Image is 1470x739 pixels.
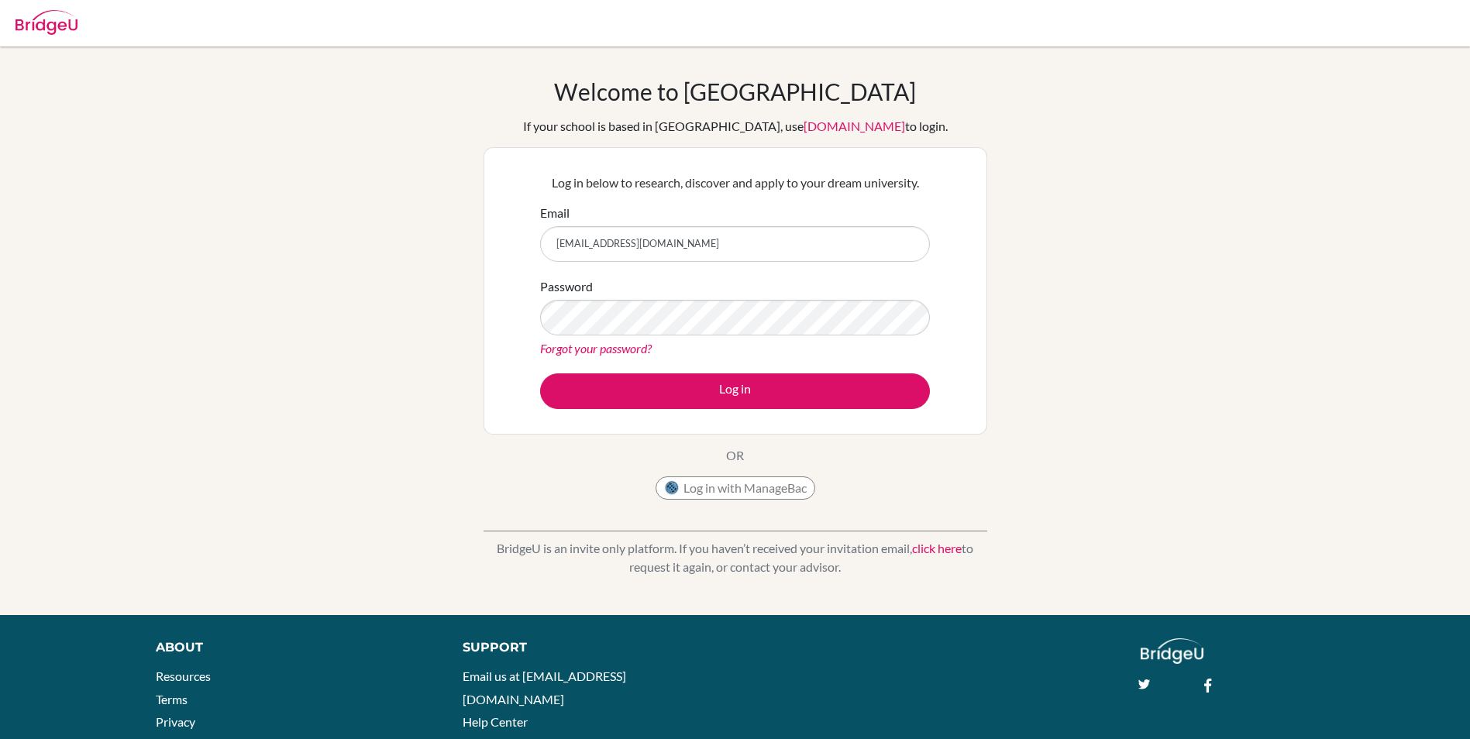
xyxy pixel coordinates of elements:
[463,669,626,706] a: Email us at [EMAIL_ADDRESS][DOMAIN_NAME]
[484,539,987,576] p: BridgeU is an invite only platform. If you haven’t received your invitation email, to request it ...
[540,277,593,296] label: Password
[656,476,815,500] button: Log in with ManageBac
[540,174,930,192] p: Log in below to research, discover and apply to your dream university.
[912,541,962,555] a: click here
[523,117,948,136] div: If your school is based in [GEOGRAPHIC_DATA], use to login.
[804,119,905,133] a: [DOMAIN_NAME]
[15,10,77,35] img: Bridge-U
[463,638,717,657] div: Support
[726,446,744,465] p: OR
[540,341,652,356] a: Forgot your password?
[156,638,428,657] div: About
[156,714,195,729] a: Privacy
[540,373,930,409] button: Log in
[156,692,188,706] a: Terms
[156,669,211,683] a: Resources
[540,204,570,222] label: Email
[463,714,528,729] a: Help Center
[554,77,916,105] h1: Welcome to [GEOGRAPHIC_DATA]
[1141,638,1203,664] img: logo_white@2x-f4f0deed5e89b7ecb1c2cc34c3e3d731f90f0f143d5ea2071677605dd97b5244.png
